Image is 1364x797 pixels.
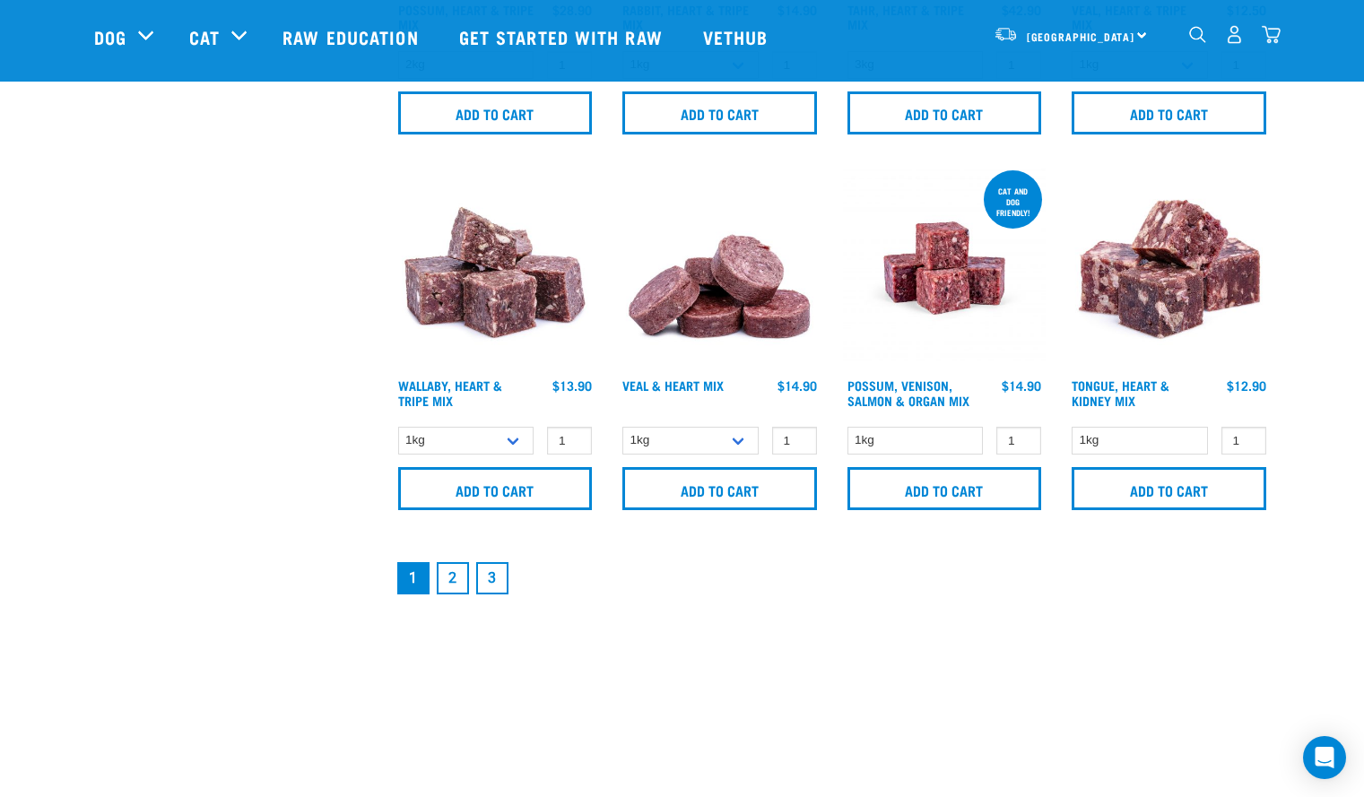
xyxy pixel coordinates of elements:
img: van-moving.png [994,26,1018,42]
input: 1 [996,427,1041,455]
input: Add to cart [622,467,817,510]
div: $14.90 [778,378,817,393]
img: user.png [1225,25,1244,44]
input: Add to cart [847,91,1042,134]
a: Wallaby, Heart & Tripe Mix [398,382,502,403]
a: Cat [189,23,220,50]
a: Goto page 3 [476,562,508,594]
input: Add to cart [1072,467,1266,510]
a: Raw Education [265,1,440,73]
div: cat and dog friendly! [984,178,1042,226]
span: [GEOGRAPHIC_DATA] [1027,33,1135,39]
div: Open Intercom Messenger [1303,736,1346,779]
input: Add to cart [1072,91,1266,134]
a: Page 1 [397,562,430,594]
a: Possum, Venison, Salmon & Organ Mix [847,382,969,403]
a: Veal & Heart Mix [622,382,724,388]
nav: pagination [394,559,1271,598]
input: 1 [1221,427,1266,455]
div: $14.90 [1002,378,1041,393]
img: Possum Venison Salmon Organ 1626 [843,167,1047,370]
input: 1 [772,427,817,455]
img: home-icon@2x.png [1262,25,1281,44]
input: Add to cart [847,467,1042,510]
img: 1167 Tongue Heart Kidney Mix 01 [1067,167,1271,370]
img: 1174 Wallaby Heart Tripe Mix 01 [394,167,597,370]
a: Dog [94,23,126,50]
div: $12.90 [1227,378,1266,393]
input: Add to cart [398,467,593,510]
input: Add to cart [398,91,593,134]
div: $13.90 [552,378,592,393]
a: Vethub [685,1,791,73]
img: home-icon-1@2x.png [1189,26,1206,43]
a: Goto page 2 [437,562,469,594]
a: Tongue, Heart & Kidney Mix [1072,382,1169,403]
a: Get started with Raw [441,1,685,73]
input: Add to cart [622,91,817,134]
img: 1152 Veal Heart Medallions 01 [618,167,821,370]
input: 1 [547,427,592,455]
